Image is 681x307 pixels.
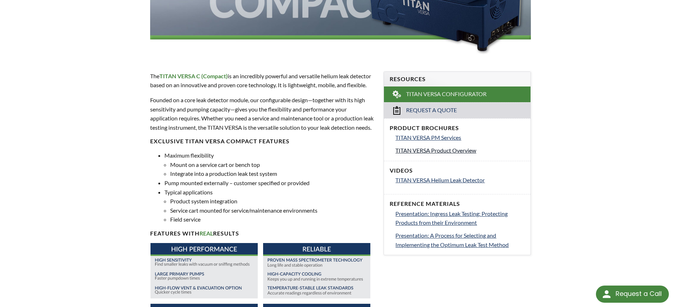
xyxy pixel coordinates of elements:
[395,146,525,155] a: TITAN VERSA Product Overview
[170,206,375,215] li: Service cart mounted for service/maintenance environments
[199,230,213,237] strong: REAL
[406,90,487,98] span: TITAN VERSA Configurator
[395,134,461,141] span: TITAN VERSA PM Services
[395,210,508,226] span: Presentation: Ingress Leak Testing: Protecting Products from their Environment
[395,133,525,142] a: TITAN VERSA PM Services
[390,200,525,208] h4: Reference Materials
[150,138,375,145] h4: EXCLUSIVE TITAN VERSA COMPACT FEATURES
[384,86,531,102] a: TITAN VERSA Configurator
[395,177,485,183] span: TITAN VERSA Helium Leak Detector
[596,286,669,303] div: Request a Call
[395,175,525,185] a: TITAN VERSA Helium Leak Detector
[390,167,525,174] h4: Videos
[170,197,375,206] li: Product system integration
[150,230,375,237] h4: FEATURES WITH RESULTS
[164,151,375,178] li: Maximum flexibility
[170,160,375,169] li: Mount on a service cart or bench top
[170,215,375,224] li: Field service
[406,107,457,114] span: Request a Quote
[395,231,525,249] a: Presentation: A Process for Selecting and Implementing the Optimum Leak Test Method
[164,188,375,224] li: Typical applications
[164,178,375,188] li: Pump mounted externally – customer specified or provided
[150,71,375,90] p: The is an incredibly powerful and versatile helium leak detector based on an innovative and prove...
[390,75,525,83] h4: Resources
[384,102,531,118] a: Request a Quote
[390,124,525,132] h4: Product Brochures
[395,147,476,154] span: TITAN VERSA Product Overview
[616,286,662,302] div: Request a Call
[601,288,612,300] img: round button
[395,209,525,227] a: Presentation: Ingress Leak Testing: Protecting Products from their Environment
[150,95,375,132] p: Founded on a core leak detector module, our configurable design—together with its high sensitivit...
[395,232,509,248] span: Presentation: A Process for Selecting and Implementing the Optimum Leak Test Method
[170,169,375,178] li: Integrate into a production leak test system
[159,73,228,79] strong: TITAN VERSA C (Compact)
